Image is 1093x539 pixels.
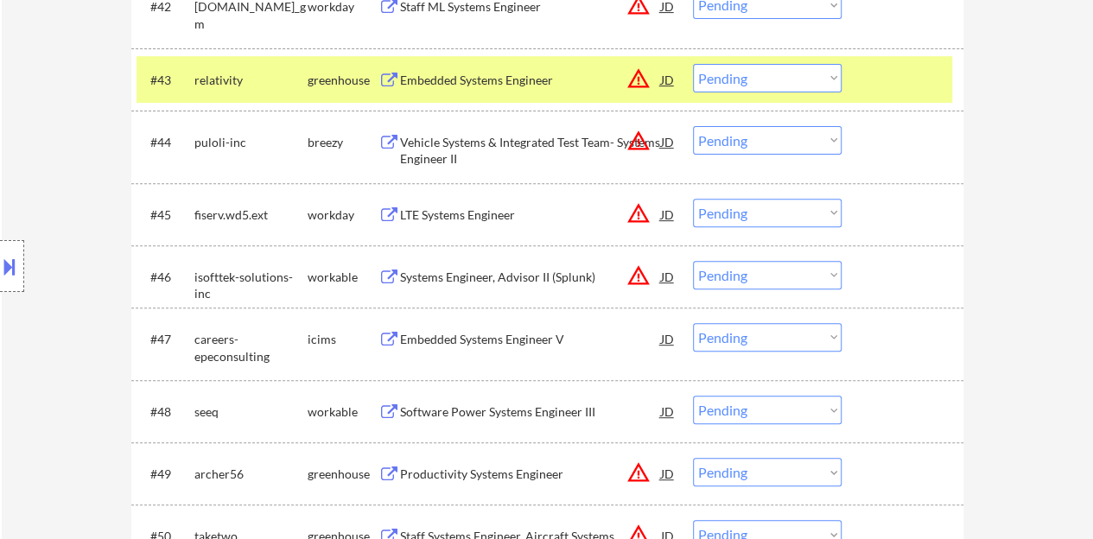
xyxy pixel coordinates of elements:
[308,72,378,89] div: greenhouse
[659,396,677,427] div: JD
[626,460,651,485] button: warning_amber
[194,466,308,483] div: archer56
[626,263,651,288] button: warning_amber
[626,201,651,225] button: warning_amber
[400,134,661,168] div: Vehicle Systems & Integrated Test Team- Systems Engineer II
[659,323,677,354] div: JD
[659,64,677,95] div: JD
[308,403,378,421] div: workable
[659,199,677,230] div: JD
[194,72,308,89] div: relativity
[659,261,677,292] div: JD
[400,269,661,286] div: Systems Engineer, Advisor II (Splunk)
[308,206,378,224] div: workday
[150,72,181,89] div: #43
[400,466,661,483] div: Productivity Systems Engineer
[308,331,378,348] div: icims
[308,134,378,151] div: breezy
[626,67,651,91] button: warning_amber
[400,206,661,224] div: LTE Systems Engineer
[659,458,677,489] div: JD
[400,403,661,421] div: Software Power Systems Engineer III
[659,126,677,157] div: JD
[308,466,378,483] div: greenhouse
[400,72,661,89] div: Embedded Systems Engineer
[150,466,181,483] div: #49
[626,129,651,153] button: warning_amber
[400,331,661,348] div: Embedded Systems Engineer V
[308,269,378,286] div: workable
